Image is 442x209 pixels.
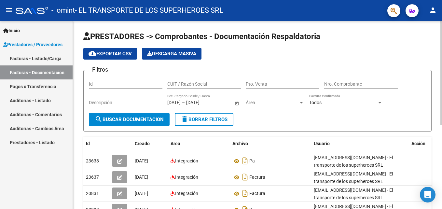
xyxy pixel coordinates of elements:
[89,113,170,126] button: Buscar Documentacion
[135,141,150,146] span: Creado
[3,41,62,48] span: Prestadores / Proveedores
[75,3,223,18] span: - EL TRANSPORTE DE LOS SUPERHEROES SRL
[89,65,111,74] h3: Filtros
[246,100,298,105] span: Área
[86,191,99,196] span: 20831
[175,191,198,196] span: Integración
[249,191,265,196] span: Factura
[142,48,201,60] button: Descarga Masiva
[181,115,188,123] mat-icon: delete
[181,117,228,122] span: Borrar Filtros
[83,32,320,41] span: PRESTADORES -> Comprobantes - Documentación Respaldatoria
[142,48,201,60] app-download-masive: Descarga masiva de comprobantes (adjuntos)
[186,100,218,105] input: Fecha fin
[175,113,233,126] button: Borrar Filtros
[132,137,168,151] datatable-header-cell: Creado
[171,141,180,146] span: Area
[314,141,330,146] span: Usuario
[86,141,90,146] span: Id
[241,172,249,182] i: Descargar documento
[429,6,437,14] mat-icon: person
[5,6,13,14] mat-icon: menu
[89,51,132,57] span: Exportar CSV
[249,159,255,164] span: Pa
[249,175,265,180] span: Factura
[411,141,425,146] span: Acción
[83,137,109,151] datatable-header-cell: Id
[86,174,99,180] span: 23637
[232,141,248,146] span: Archivo
[95,117,164,122] span: Buscar Documentacion
[3,27,20,34] span: Inicio
[168,137,230,151] datatable-header-cell: Area
[175,174,198,180] span: Integración
[83,48,137,60] button: Exportar CSV
[167,100,181,105] input: Fecha inicio
[311,137,409,151] datatable-header-cell: Usuario
[86,158,99,163] span: 23638
[409,137,441,151] datatable-header-cell: Acción
[314,171,393,184] span: [EMAIL_ADDRESS][DOMAIN_NAME] - El transporte de los superheroes SRL
[309,100,322,105] span: Todos
[314,188,393,200] span: [EMAIL_ADDRESS][DOMAIN_NAME] - El transporte de los superheroes SRL
[135,174,148,180] span: [DATE]
[182,100,185,105] span: –
[135,158,148,163] span: [DATE]
[95,115,103,123] mat-icon: search
[314,155,393,168] span: [EMAIL_ADDRESS][DOMAIN_NAME] - El transporte de los superheroes SRL
[233,100,240,106] button: Open calendar
[241,188,249,199] i: Descargar documento
[135,191,148,196] span: [DATE]
[230,137,311,151] datatable-header-cell: Archivo
[241,156,249,166] i: Descargar documento
[51,3,75,18] span: - omint
[175,158,198,163] span: Integración
[89,49,96,57] mat-icon: cloud_download
[147,51,196,57] span: Descarga Masiva
[420,187,435,202] div: Open Intercom Messenger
